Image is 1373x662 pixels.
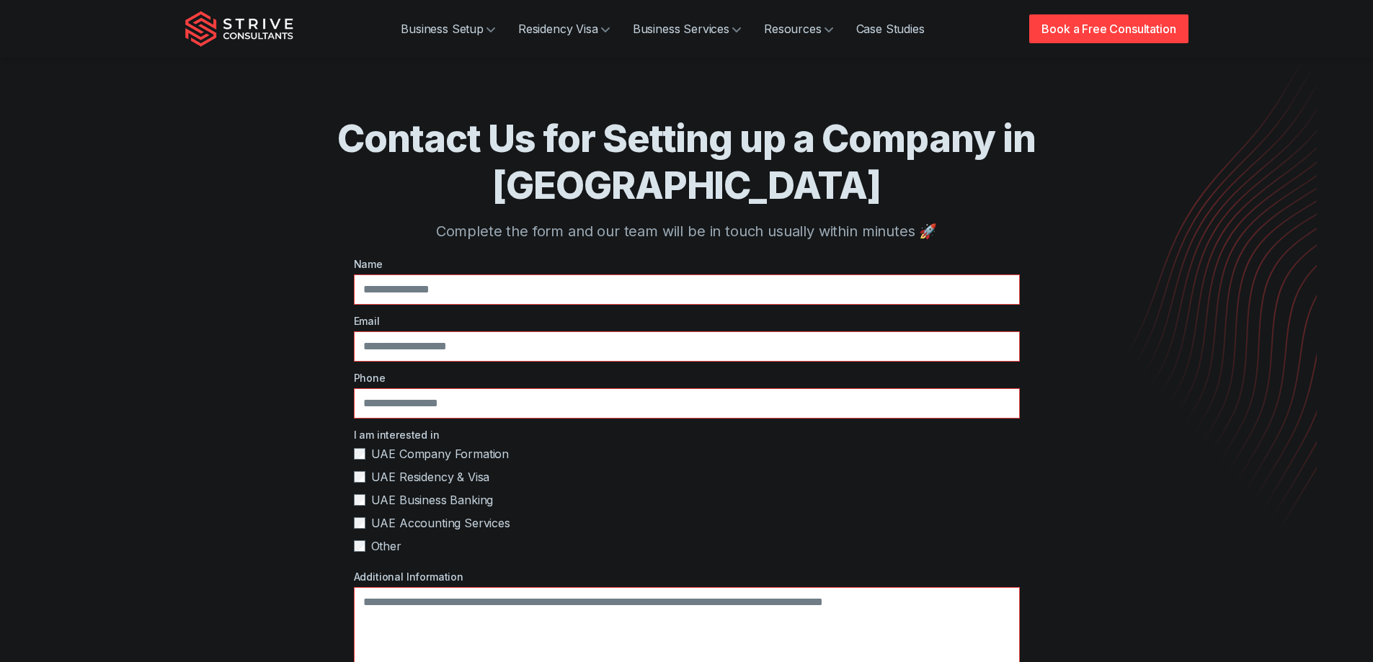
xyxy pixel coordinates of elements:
[1029,14,1188,43] a: Book a Free Consultation
[752,14,845,43] a: Resources
[389,14,507,43] a: Business Setup
[354,313,1020,328] label: Email
[354,256,1020,272] label: Name
[354,494,365,506] input: UAE Business Banking
[354,448,365,460] input: UAE Company Formation
[354,540,365,552] input: Other
[371,445,510,462] span: UAE Company Formation
[354,370,1020,385] label: Phone
[371,537,401,555] span: Other
[185,11,293,47] img: Strive Consultants
[354,517,365,529] input: UAE Accounting Services
[243,220,1131,242] p: Complete the form and our team will be in touch usually within minutes 🚀
[243,115,1131,209] h1: Contact Us for Setting up a Company in [GEOGRAPHIC_DATA]
[354,569,1020,584] label: Additional Information
[371,491,494,509] span: UAE Business Banking
[354,471,365,483] input: UAE Residency & Visa
[845,14,936,43] a: Case Studies
[621,14,752,43] a: Business Services
[507,14,621,43] a: Residency Visa
[371,514,510,532] span: UAE Accounting Services
[354,427,1020,442] label: I am interested in
[371,468,490,486] span: UAE Residency & Visa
